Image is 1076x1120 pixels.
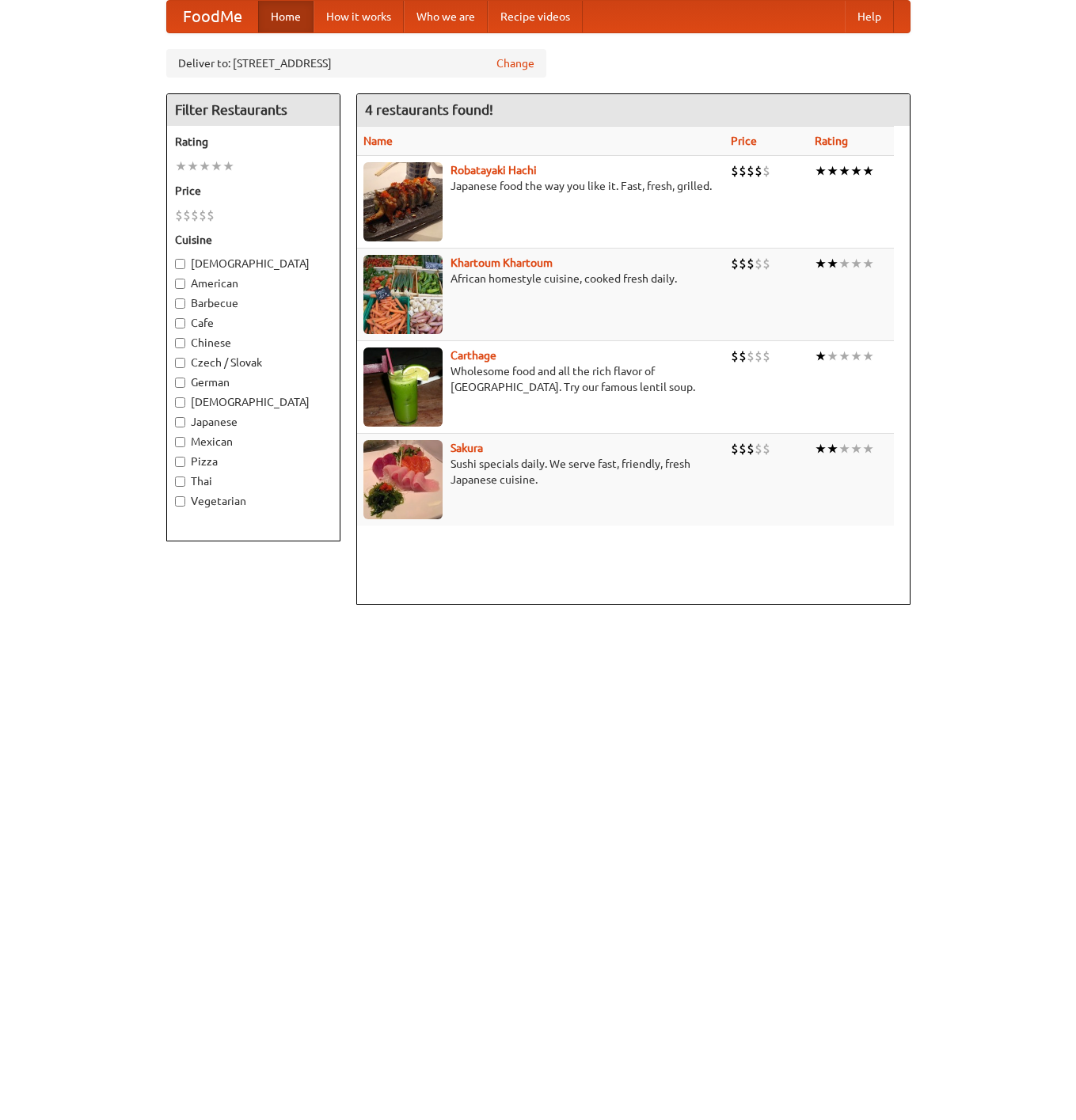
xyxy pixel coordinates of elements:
label: Mexican [175,434,332,450]
li: $ [731,162,739,180]
a: Who we are [404,1,488,32]
li: ★ [862,162,874,180]
a: Price [731,135,757,147]
h5: Rating [175,134,332,150]
a: FoodMe [167,1,258,32]
input: American [175,279,185,289]
img: khartoum.jpg [363,255,443,334]
li: ★ [827,162,838,180]
li: ★ [862,255,874,272]
label: Cafe [175,315,332,331]
li: $ [207,207,215,224]
li: ★ [211,158,222,175]
li: $ [762,162,770,180]
li: ★ [862,440,874,457]
li: ★ [838,347,850,365]
input: Thai [175,476,185,487]
p: African homestyle cuisine, cooked fresh daily. [363,271,718,287]
h4: Filter Restaurants [167,94,340,126]
li: $ [747,255,755,272]
label: Chinese [175,335,332,351]
li: $ [747,440,755,457]
li: $ [747,347,755,365]
li: ★ [815,162,827,180]
li: ★ [850,255,862,272]
li: $ [762,347,770,365]
li: ★ [850,347,862,365]
li: ★ [199,158,211,175]
ng-pluralize: 4 restaurants found! [365,102,493,117]
li: $ [731,347,739,365]
li: ★ [850,162,862,180]
a: Sakura [451,442,483,454]
label: [DEMOGRAPHIC_DATA] [175,394,332,410]
input: [DEMOGRAPHIC_DATA] [175,397,185,408]
input: Chinese [175,338,185,348]
div: Deliver to: [STREET_ADDRESS] [166,49,546,78]
li: ★ [850,440,862,457]
li: $ [731,255,739,272]
li: $ [739,347,747,365]
p: Wholesome food and all the rich flavor of [GEOGRAPHIC_DATA]. Try our famous lentil soup. [363,363,718,395]
img: robatayaki.jpg [363,162,443,241]
li: $ [175,207,183,224]
a: Home [258,1,314,32]
li: ★ [187,158,199,175]
li: $ [762,255,770,272]
label: Czech / Slovak [175,355,332,370]
input: Mexican [175,437,185,447]
p: Sushi specials daily. We serve fast, friendly, fresh Japanese cuisine. [363,456,718,488]
input: [DEMOGRAPHIC_DATA] [175,259,185,269]
li: ★ [175,158,187,175]
li: ★ [838,162,850,180]
input: Czech / Slovak [175,358,185,368]
label: Barbecue [175,295,332,311]
li: $ [755,255,762,272]
li: $ [755,347,762,365]
li: ★ [862,347,874,365]
a: Robatayaki Hachi [451,164,537,177]
label: German [175,374,332,390]
li: $ [731,440,739,457]
img: sakura.jpg [363,440,443,519]
a: Help [845,1,894,32]
li: ★ [222,158,234,175]
a: How it works [314,1,404,32]
a: Carthage [451,349,496,362]
label: Pizza [175,454,332,469]
a: Change [496,55,534,71]
li: $ [755,440,762,457]
input: Barbecue [175,298,185,309]
h5: Cuisine [175,232,332,248]
label: American [175,275,332,291]
label: Japanese [175,414,332,430]
li: $ [739,255,747,272]
input: German [175,378,185,388]
li: ★ [815,440,827,457]
li: ★ [827,347,838,365]
input: Pizza [175,457,185,467]
li: $ [755,162,762,180]
li: $ [199,207,207,224]
li: $ [739,440,747,457]
li: ★ [827,255,838,272]
li: ★ [838,255,850,272]
li: $ [747,162,755,180]
a: Recipe videos [488,1,583,32]
label: Vegetarian [175,493,332,509]
label: Thai [175,473,332,489]
li: ★ [815,347,827,365]
img: carthage.jpg [363,347,443,427]
label: [DEMOGRAPHIC_DATA] [175,256,332,271]
li: $ [191,207,199,224]
input: Japanese [175,417,185,427]
input: Vegetarian [175,496,185,507]
a: Name [363,135,393,147]
li: $ [739,162,747,180]
li: ★ [827,440,838,457]
a: Khartoum Khartoum [451,256,553,269]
